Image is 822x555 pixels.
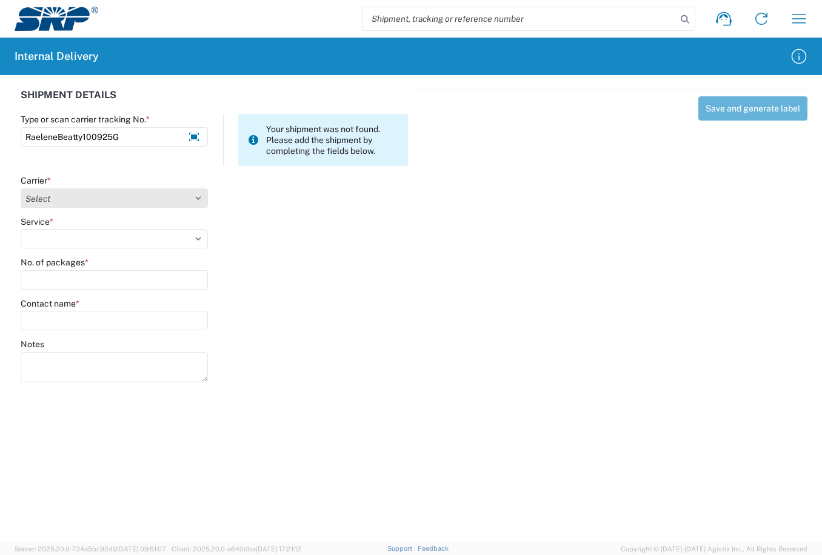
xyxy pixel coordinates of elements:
[117,545,166,553] span: [DATE] 09:51:07
[172,545,301,553] span: Client: 2025.20.0-e640dba
[418,545,449,552] a: Feedback
[21,257,89,268] label: No. of packages
[363,7,677,30] input: Shipment, tracking or reference number
[21,114,150,125] label: Type or scan carrier tracking No.
[21,90,408,114] div: SHIPMENT DETAILS
[21,175,51,186] label: Carrier
[21,216,53,227] label: Service
[15,545,166,553] span: Server: 2025.20.0-734e5bc92d9
[21,298,79,309] label: Contact name
[387,545,418,552] a: Support
[256,545,301,553] span: [DATE] 17:21:12
[15,7,98,31] img: srp
[21,339,44,350] label: Notes
[15,49,99,64] h2: Internal Delivery
[621,543,807,554] span: Copyright © [DATE]-[DATE] Agistix Inc., All Rights Reserved
[266,124,398,156] span: Your shipment was not found. Please add the shipment by completing the fields below.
